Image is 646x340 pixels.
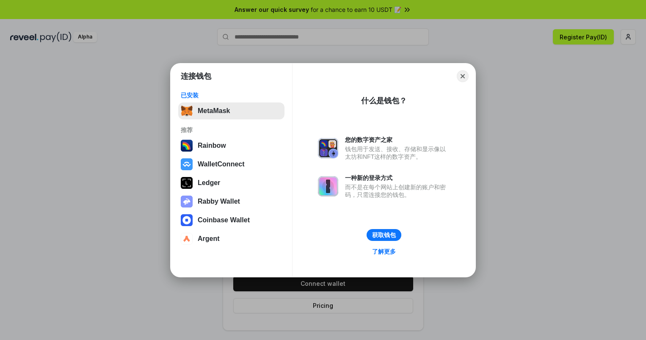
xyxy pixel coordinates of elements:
button: MetaMask [178,102,284,119]
button: WalletConnect [178,156,284,173]
img: svg+xml,%3Csvg%20xmlns%3D%22http%3A%2F%2Fwww.w3.org%2F2000%2Fsvg%22%20width%3D%2228%22%20height%3... [181,177,193,189]
img: svg+xml,%3Csvg%20xmlns%3D%22http%3A%2F%2Fwww.w3.org%2F2000%2Fsvg%22%20fill%3D%22none%22%20viewBox... [318,138,338,158]
div: WalletConnect [198,160,245,168]
div: 您的数字资产之家 [345,136,450,144]
img: svg+xml,%3Csvg%20width%3D%2228%22%20height%3D%2228%22%20viewBox%3D%220%200%2028%2028%22%20fill%3D... [181,158,193,170]
div: 获取钱包 [372,231,396,239]
div: Rabby Wallet [198,198,240,205]
div: 推荐 [181,126,282,134]
div: 而不是在每个网站上创建新的账户和密码，只需连接您的钱包。 [345,183,450,199]
button: Close [457,70,469,82]
div: Argent [198,235,220,243]
div: 什么是钱包？ [361,96,407,106]
button: 获取钱包 [367,229,401,241]
button: Argent [178,230,284,247]
div: Rainbow [198,142,226,149]
img: svg+xml,%3Csvg%20width%3D%22120%22%20height%3D%22120%22%20viewBox%3D%220%200%20120%20120%22%20fil... [181,140,193,152]
div: 一种新的登录方式 [345,174,450,182]
img: svg+xml,%3Csvg%20xmlns%3D%22http%3A%2F%2Fwww.w3.org%2F2000%2Fsvg%22%20fill%3D%22none%22%20viewBox... [318,176,338,196]
div: 钱包用于发送、接收、存储和显示像以太坊和NFT这样的数字资产。 [345,145,450,160]
div: 已安装 [181,91,282,99]
div: Ledger [198,179,220,187]
h1: 连接钱包 [181,71,211,81]
button: Ledger [178,174,284,191]
div: 了解更多 [372,248,396,255]
img: svg+xml,%3Csvg%20width%3D%2228%22%20height%3D%2228%22%20viewBox%3D%220%200%2028%2028%22%20fill%3D... [181,233,193,245]
div: Coinbase Wallet [198,216,250,224]
img: svg+xml,%3Csvg%20xmlns%3D%22http%3A%2F%2Fwww.w3.org%2F2000%2Fsvg%22%20fill%3D%22none%22%20viewBox... [181,196,193,207]
button: Rabby Wallet [178,193,284,210]
button: Rainbow [178,137,284,154]
a: 了解更多 [367,246,401,257]
img: svg+xml,%3Csvg%20fill%3D%22none%22%20height%3D%2233%22%20viewBox%3D%220%200%2035%2033%22%20width%... [181,105,193,117]
div: MetaMask [198,107,230,115]
button: Coinbase Wallet [178,212,284,229]
img: svg+xml,%3Csvg%20width%3D%2228%22%20height%3D%2228%22%20viewBox%3D%220%200%2028%2028%22%20fill%3D... [181,214,193,226]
